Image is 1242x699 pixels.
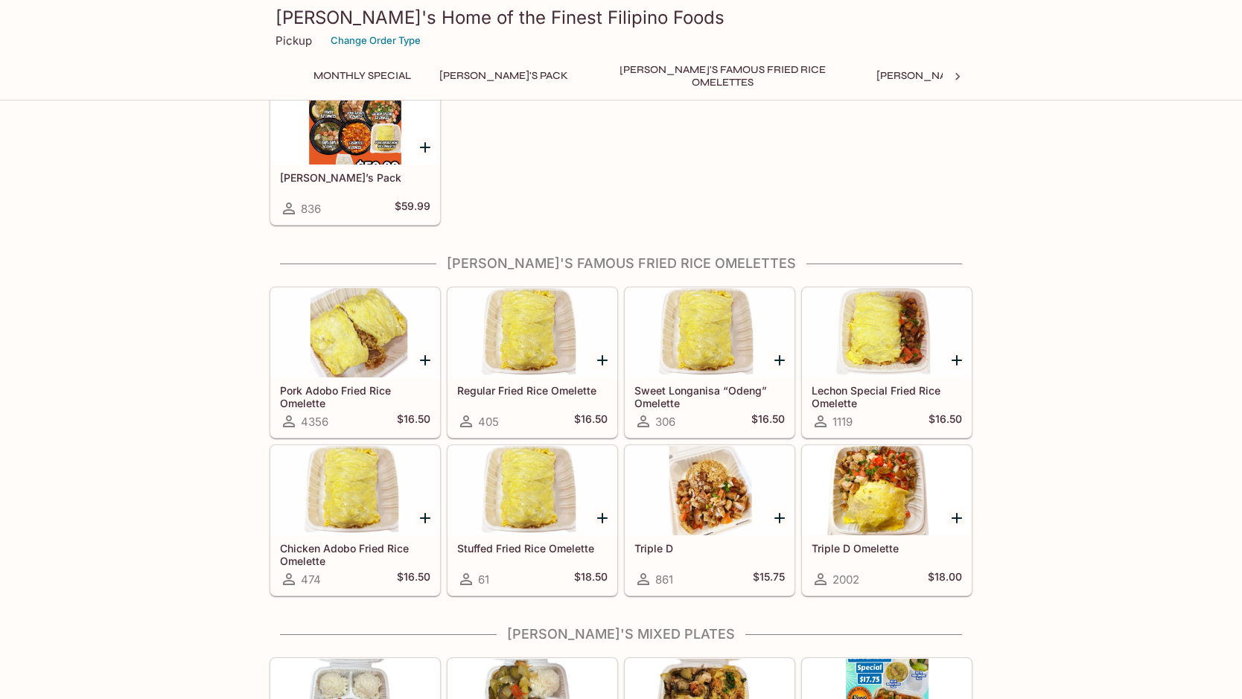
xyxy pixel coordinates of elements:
[751,412,785,430] h5: $16.50
[478,572,489,587] span: 61
[448,446,617,535] div: Stuffed Fried Rice Omelette
[301,202,321,216] span: 836
[625,287,794,438] a: Sweet Longanisa “Odeng” Omelette306$16.50
[868,66,1058,86] button: [PERSON_NAME]'s Mixed Plates
[593,351,611,369] button: Add Regular Fried Rice Omelette
[448,287,617,438] a: Regular Fried Rice Omelette405$16.50
[803,446,971,535] div: Triple D Omelette
[770,351,789,369] button: Add Sweet Longanisa “Odeng” Omelette
[928,570,962,588] h5: $18.00
[301,572,321,587] span: 474
[947,508,966,527] button: Add Triple D Omelette
[574,570,608,588] h5: $18.50
[280,542,430,566] h5: Chicken Adobo Fried Rice Omelette
[812,384,962,409] h5: Lechon Special Fried Rice Omelette
[276,6,966,29] h3: [PERSON_NAME]'s Home of the Finest Filipino Foods
[397,412,430,430] h5: $16.50
[271,288,439,377] div: Pork Adobo Fried Rice Omelette
[770,508,789,527] button: Add Triple D
[280,171,430,184] h5: [PERSON_NAME]’s Pack
[655,572,673,587] span: 861
[324,29,427,52] button: Change Order Type
[803,288,971,377] div: Lechon Special Fried Rice Omelette
[753,570,785,588] h5: $15.75
[271,75,439,165] div: Elena’s Pack
[478,415,499,429] span: 405
[588,66,856,86] button: [PERSON_NAME]'s Famous Fried Rice Omelettes
[802,445,972,596] a: Triple D Omelette2002$18.00
[593,508,611,527] button: Add Stuffed Fried Rice Omelette
[271,446,439,535] div: Chicken Adobo Fried Rice Omelette
[431,66,576,86] button: [PERSON_NAME]'s Pack
[415,508,434,527] button: Add Chicken Adobo Fried Rice Omelette
[655,415,675,429] span: 306
[270,445,440,596] a: Chicken Adobo Fried Rice Omelette474$16.50
[802,287,972,438] a: Lechon Special Fried Rice Omelette1119$16.50
[415,351,434,369] button: Add Pork Adobo Fried Rice Omelette
[448,445,617,596] a: Stuffed Fried Rice Omelette61$18.50
[832,415,853,429] span: 1119
[832,572,859,587] span: 2002
[929,412,962,430] h5: $16.50
[276,33,312,48] p: Pickup
[270,74,440,225] a: [PERSON_NAME]’s Pack836$59.99
[305,66,419,86] button: Monthly Special
[634,542,785,555] h5: Triple D
[415,138,434,156] button: Add Elena’s Pack
[395,200,430,217] h5: $59.99
[270,626,972,642] h4: [PERSON_NAME]'s Mixed Plates
[574,412,608,430] h5: $16.50
[448,288,617,377] div: Regular Fried Rice Omelette
[625,446,794,535] div: Triple D
[634,384,785,409] h5: Sweet Longanisa “Odeng” Omelette
[947,351,966,369] button: Add Lechon Special Fried Rice Omelette
[397,570,430,588] h5: $16.50
[457,384,608,397] h5: Regular Fried Rice Omelette
[270,255,972,272] h4: [PERSON_NAME]'s Famous Fried Rice Omelettes
[625,288,794,377] div: Sweet Longanisa “Odeng” Omelette
[625,445,794,596] a: Triple D861$15.75
[270,287,440,438] a: Pork Adobo Fried Rice Omelette4356$16.50
[301,415,328,429] span: 4356
[457,542,608,555] h5: Stuffed Fried Rice Omelette
[812,542,962,555] h5: Triple D Omelette
[280,384,430,409] h5: Pork Adobo Fried Rice Omelette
